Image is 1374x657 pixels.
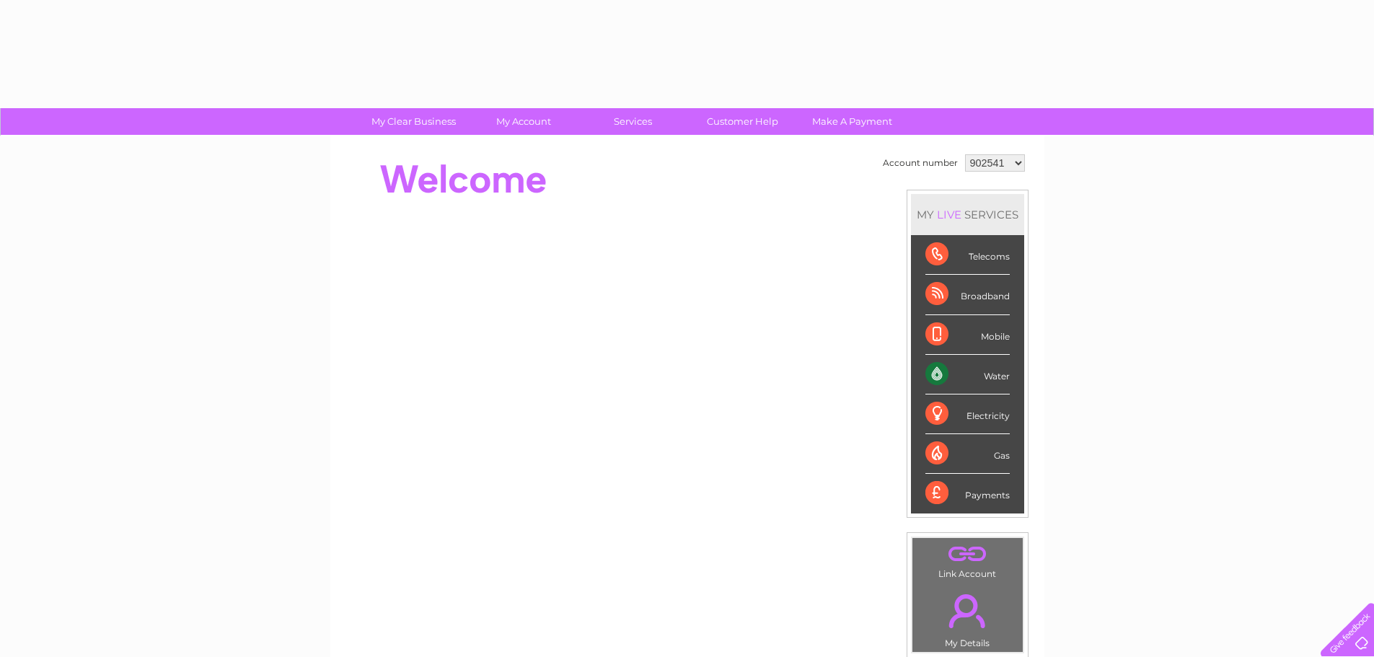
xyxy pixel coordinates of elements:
[916,542,1019,567] a: .
[464,108,583,135] a: My Account
[354,108,473,135] a: My Clear Business
[911,194,1024,235] div: MY SERVICES
[925,394,1010,434] div: Electricity
[879,151,961,175] td: Account number
[912,582,1023,653] td: My Details
[925,434,1010,474] div: Gas
[925,235,1010,275] div: Telecoms
[925,275,1010,314] div: Broadband
[573,108,692,135] a: Services
[683,108,802,135] a: Customer Help
[912,537,1023,583] td: Link Account
[793,108,912,135] a: Make A Payment
[925,355,1010,394] div: Water
[925,474,1010,513] div: Payments
[925,315,1010,355] div: Mobile
[934,208,964,221] div: LIVE
[916,586,1019,636] a: .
